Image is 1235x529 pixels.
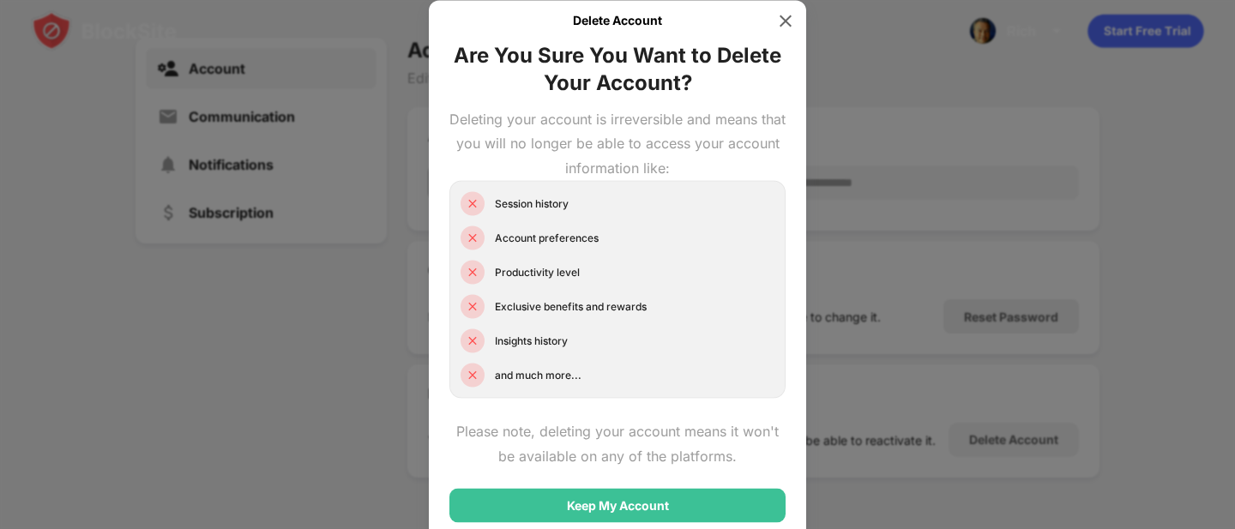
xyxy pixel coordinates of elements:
[495,229,599,246] div: Account preferences
[466,299,479,313] img: red_cancel.svg
[449,106,786,180] div: Deleting your account is irreversible and means that you will no longer be able to access your ac...
[466,265,479,279] img: red_cancel.svg
[495,195,569,212] div: Session history
[495,263,580,280] div: Productivity level
[495,298,647,315] div: Exclusive benefits and rewards
[567,499,669,513] div: Keep My Account
[449,41,786,96] div: Are You Sure You Want to Delete Your Account?
[495,366,581,383] div: and much more...
[495,332,568,349] div: Insights history
[466,231,479,244] img: red_cancel.svg
[466,196,479,210] img: red_cancel.svg
[466,368,479,382] img: red_cancel.svg
[466,334,479,347] img: red_cancel.svg
[449,418,786,468] div: Please note, deleting your account means it won't be available on any of the platforms.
